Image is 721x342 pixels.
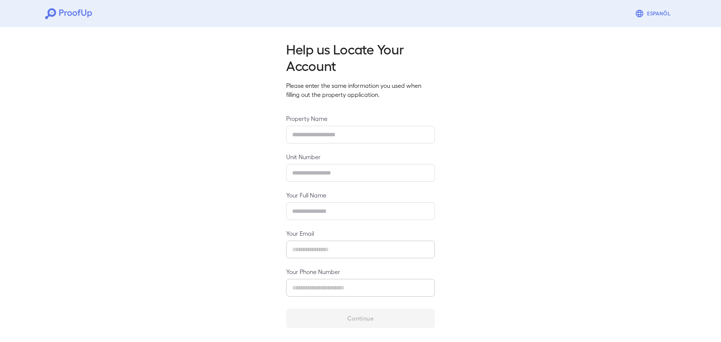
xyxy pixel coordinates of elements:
[286,114,435,123] label: Property Name
[286,267,435,276] label: Your Phone Number
[286,81,435,99] p: Please enter the same information you used when filling out the property application.
[286,152,435,161] label: Unit Number
[632,6,676,21] button: Espanõl
[286,41,435,74] h2: Help us Locate Your Account
[286,229,435,238] label: Your Email
[286,191,435,199] label: Your Full Name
